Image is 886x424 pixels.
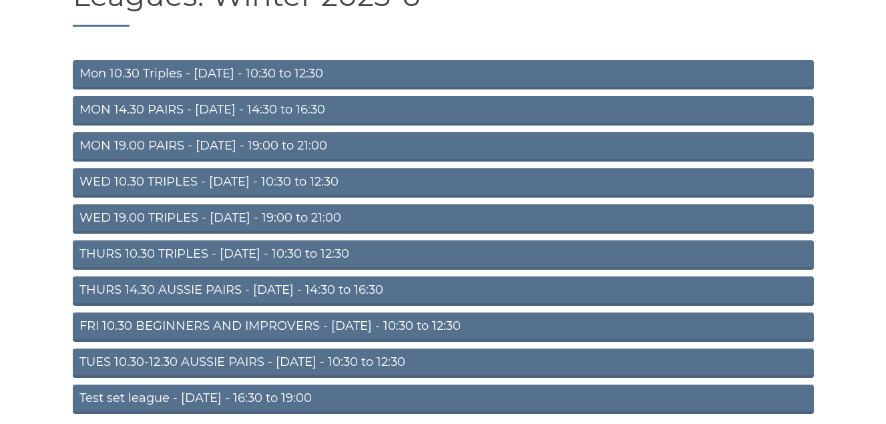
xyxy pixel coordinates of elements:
[73,312,814,342] a: FRI 10.30 BEGINNERS AND IMPROVERS - [DATE] - 10:30 to 12:30
[73,168,814,198] a: WED 10.30 TRIPLES - [DATE] - 10:30 to 12:30
[73,204,814,234] a: WED 19.00 TRIPLES - [DATE] - 19:00 to 21:00
[73,96,814,126] a: MON 14.30 PAIRS - [DATE] - 14:30 to 16:30
[73,349,814,378] a: TUES 10.30-12.30 AUSSIE PAIRS - [DATE] - 10:30 to 12:30
[73,276,814,306] a: THURS 14.30 AUSSIE PAIRS - [DATE] - 14:30 to 16:30
[73,132,814,162] a: MON 19.00 PAIRS - [DATE] - 19:00 to 21:00
[73,240,814,270] a: THURS 10.30 TRIPLES - [DATE] - 10:30 to 12:30
[73,385,814,414] a: Test set league - [DATE] - 16:30 to 19:00
[73,60,814,89] a: Mon 10.30 Triples - [DATE] - 10:30 to 12:30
